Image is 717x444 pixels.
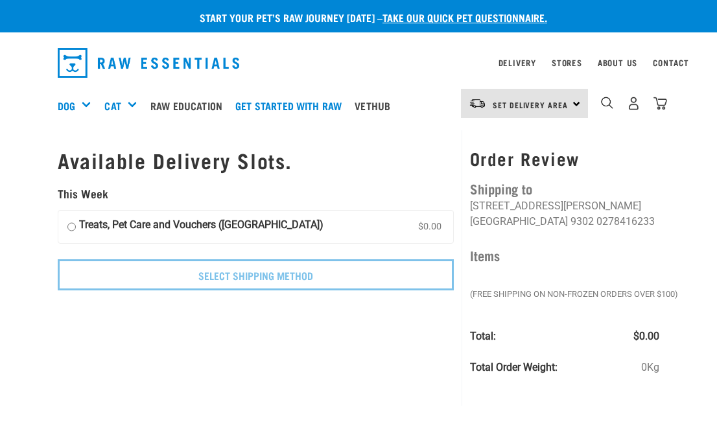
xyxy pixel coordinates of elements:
[232,80,351,132] a: Get started with Raw
[416,217,444,237] span: $0.00
[469,98,486,110] img: van-moving.png
[601,97,613,109] img: home-icon-1@2x.png
[147,80,232,132] a: Raw Education
[598,60,637,65] a: About Us
[470,178,659,198] h4: Shipping to
[470,215,594,228] li: [GEOGRAPHIC_DATA] 9302
[653,97,667,110] img: home-icon@2x.png
[493,102,568,107] span: Set Delivery Area
[79,217,323,237] strong: Treats, Pet Care and Vouchers ([GEOGRAPHIC_DATA])
[653,60,689,65] a: Contact
[627,97,641,110] img: user.png
[47,43,670,83] nav: dropdown navigation
[596,215,655,228] li: 0278416233
[104,98,121,113] a: Cat
[470,330,496,342] strong: Total:
[552,60,582,65] a: Stores
[67,217,76,237] input: Treats, Pet Care and Vouchers ([GEOGRAPHIC_DATA]) $0.00
[351,80,400,132] a: Vethub
[58,48,239,78] img: Raw Essentials Logo
[58,187,454,200] h5: This Week
[382,14,547,20] a: take our quick pet questionnaire.
[470,200,641,212] li: [STREET_ADDRESS][PERSON_NAME]
[470,245,659,265] h4: Items
[58,148,454,172] h1: Available Delivery Slots.
[633,329,659,344] span: $0.00
[470,148,659,169] h3: Order Review
[58,98,75,113] a: Dog
[641,360,659,375] span: 0Kg
[499,60,536,65] a: Delivery
[58,259,454,290] input: Select Shipping Method
[470,361,558,373] strong: Total Order Weight:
